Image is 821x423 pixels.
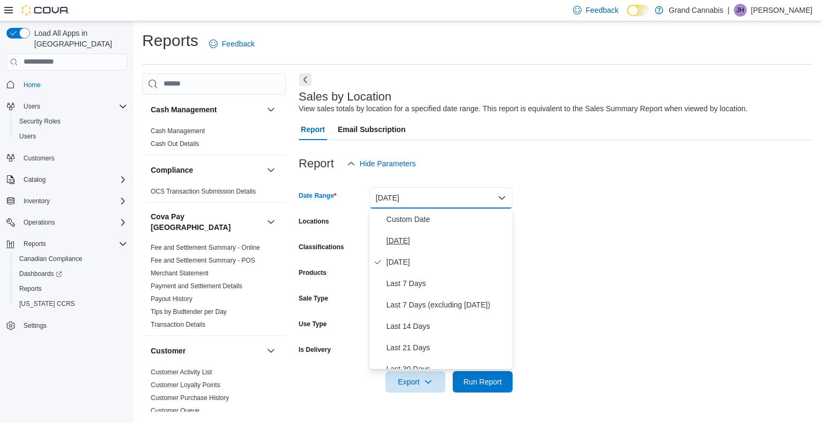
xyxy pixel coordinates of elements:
[15,130,127,143] span: Users
[19,117,60,126] span: Security Roles
[11,251,131,266] button: Canadian Compliance
[222,39,254,49] span: Feedback
[299,73,312,86] button: Next
[19,100,127,113] span: Users
[151,140,199,148] a: Cash Out Details
[11,114,131,129] button: Security Roles
[299,217,329,226] label: Locations
[19,195,54,207] button: Inventory
[453,371,513,393] button: Run Report
[11,266,131,281] a: Dashboards
[15,115,65,128] a: Security Roles
[299,345,331,354] label: Is Delivery
[2,77,131,93] button: Home
[151,211,262,233] button: Cova Pay [GEOGRAPHIC_DATA]
[19,216,127,229] span: Operations
[6,73,127,362] nav: Complex example
[265,344,277,357] button: Customer
[19,173,127,186] span: Catalog
[299,294,328,303] label: Sale Type
[19,173,50,186] button: Catalog
[15,297,127,310] span: Washington CCRS
[19,319,127,332] span: Settings
[19,100,44,113] button: Users
[151,244,260,251] a: Fee and Settlement Summary - Online
[151,307,227,316] span: Tips by Budtender per Day
[151,320,205,329] span: Transaction Details
[24,321,47,330] span: Settings
[151,345,262,356] button: Customer
[386,341,508,354] span: Last 21 Days
[15,130,40,143] a: Users
[15,267,66,280] a: Dashboards
[19,237,50,250] button: Reports
[15,267,127,280] span: Dashboards
[669,4,723,17] p: Grand Cannabis
[2,215,131,230] button: Operations
[19,78,127,91] span: Home
[19,152,59,165] a: Customers
[24,175,45,184] span: Catalog
[19,270,62,278] span: Dashboards
[11,129,131,144] button: Users
[30,28,127,49] span: Load All Apps in [GEOGRAPHIC_DATA]
[19,319,51,332] a: Settings
[299,268,327,277] label: Products
[151,345,185,356] h3: Customer
[2,236,131,251] button: Reports
[151,104,217,115] h3: Cash Management
[385,371,445,393] button: Export
[205,33,259,55] a: Feedback
[19,284,42,293] span: Reports
[2,194,131,209] button: Inventory
[19,216,59,229] button: Operations
[19,79,45,91] a: Home
[142,30,198,51] h1: Reports
[15,282,46,295] a: Reports
[338,119,406,140] span: Email Subscription
[19,151,127,165] span: Customers
[151,394,229,402] a: Customer Purchase History
[151,127,205,135] a: Cash Management
[151,269,208,278] span: Merchant Statement
[463,376,502,387] span: Run Report
[737,4,745,17] span: JH
[727,4,730,17] p: |
[15,282,127,295] span: Reports
[265,103,277,116] button: Cash Management
[299,243,344,251] label: Classifications
[386,298,508,311] span: Last 7 Days (excluding [DATE])
[343,153,420,174] button: Hide Parameters
[151,104,262,115] button: Cash Management
[299,191,337,200] label: Date Range
[24,240,46,248] span: Reports
[265,216,277,228] button: Cova Pay [GEOGRAPHIC_DATA]
[586,5,618,16] span: Feedback
[24,197,50,205] span: Inventory
[151,381,220,389] a: Customer Loyalty Points
[151,187,256,196] span: OCS Transaction Submission Details
[15,297,79,310] a: [US_STATE] CCRS
[24,81,41,89] span: Home
[386,213,508,226] span: Custom Date
[151,406,199,415] span: Customer Queue
[369,187,513,209] button: [DATE]
[151,381,220,389] span: Customer Loyalty Points
[19,132,36,141] span: Users
[24,154,55,163] span: Customers
[386,320,508,333] span: Last 14 Days
[301,119,325,140] span: Report
[386,277,508,290] span: Last 7 Days
[24,218,55,227] span: Operations
[151,243,260,252] span: Fee and Settlement Summary - Online
[299,103,748,114] div: View sales totals by location for a specified date range. This report is equivalent to the Sales ...
[151,257,255,264] a: Fee and Settlement Summary - POS
[2,99,131,114] button: Users
[751,4,812,17] p: [PERSON_NAME]
[19,255,82,263] span: Canadian Compliance
[151,282,242,290] a: Payment and Settlement Details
